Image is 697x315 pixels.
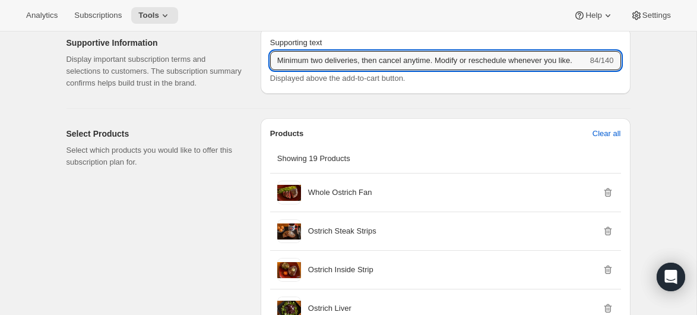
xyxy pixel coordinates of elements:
button: Subscriptions [67,7,129,24]
button: Clear all [585,124,628,143]
p: Whole Ostrich Fan [308,187,372,199]
button: Analytics [19,7,65,24]
input: No obligation, modify or cancel your subscription anytime. [270,51,588,70]
p: Ostrich Inside Strip [308,264,373,276]
p: Display important subscription terms and selections to customers. The subscription summary confir... [66,53,242,89]
span: Help [585,11,601,20]
button: Help [566,7,620,24]
h2: Select Products [66,128,242,140]
span: Settings [642,11,671,20]
p: Ostrich Liver [308,303,351,314]
span: Analytics [26,11,58,20]
span: Showing 19 Products [277,154,350,163]
span: Displayed above the add-to-cart button. [270,74,405,83]
span: Supporting text [270,38,322,47]
h2: Supportive Information [66,37,242,49]
p: Ostrich Steak Strips [308,225,376,237]
button: Tools [131,7,178,24]
span: Clear all [593,128,621,140]
div: Open Intercom Messenger [657,263,685,291]
span: Subscriptions [74,11,122,20]
p: Select which products you would like to offer this subscription plan for. [66,144,242,168]
p: Products [270,128,303,140]
span: Tools [138,11,159,20]
button: Settings [623,7,678,24]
